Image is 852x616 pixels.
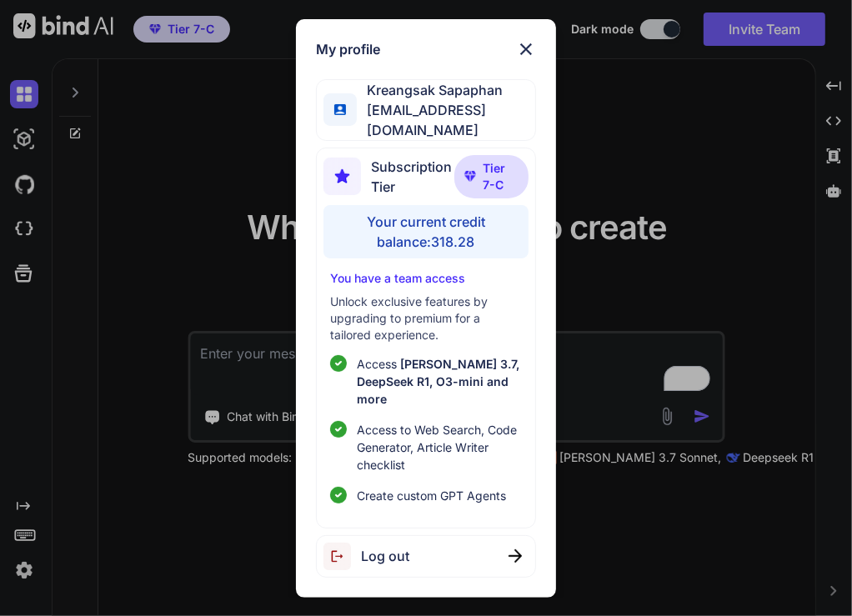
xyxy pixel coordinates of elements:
p: Access [357,355,522,408]
span: Tier 7-C [483,160,519,193]
span: [EMAIL_ADDRESS][DOMAIN_NAME] [357,100,535,140]
p: You have a team access [330,270,522,287]
img: checklist [330,421,347,438]
span: Log out [361,546,409,566]
span: Subscription Tier [371,157,454,197]
span: [PERSON_NAME] 3.7, DeepSeek R1, O3-mini and more [357,357,519,406]
img: profile [334,104,346,116]
img: close [516,39,536,59]
div: Your current credit balance: 318.28 [323,205,529,258]
h1: My profile [316,39,380,59]
img: subscription [323,158,361,195]
p: Unlock exclusive features by upgrading to premium for a tailored experience. [330,293,522,343]
span: Kreangsak Sapaphan [357,80,535,100]
span: Access to Web Search, Code Generator, Article Writer checklist [357,421,522,473]
img: checklist [330,487,347,503]
span: Create custom GPT Agents [357,487,506,504]
img: checklist [330,355,347,372]
img: premium [464,171,476,181]
img: logout [323,543,361,570]
img: close [509,549,522,563]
